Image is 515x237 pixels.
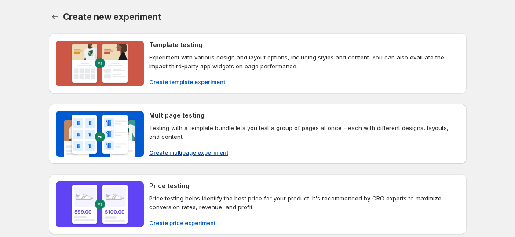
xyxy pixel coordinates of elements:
[149,111,205,120] h4: Multipage testing
[149,148,228,157] span: Create multipage experiment
[56,111,144,157] img: Multipage testing
[149,194,460,211] p: Price testing helps identify the best price for your product. It's recommended by CRO experts to ...
[56,41,144,86] img: Template testing
[63,11,161,22] span: Create new experiment
[149,218,215,227] span: Create price experiment
[149,181,190,190] h4: Price testing
[149,78,225,86] span: Create template experiment
[49,11,61,23] button: Back
[144,75,230,89] button: Create template experiment
[56,181,144,227] img: Price testing
[149,41,202,49] h4: Template testing
[149,53,460,70] p: Experiment with various design and layout options, including styles and content. You can also eva...
[144,145,234,159] button: Create multipage experiment
[149,123,460,141] p: Testing with a template bundle lets you test a group of pages at once - each with different desig...
[144,216,221,230] button: Create price experiment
